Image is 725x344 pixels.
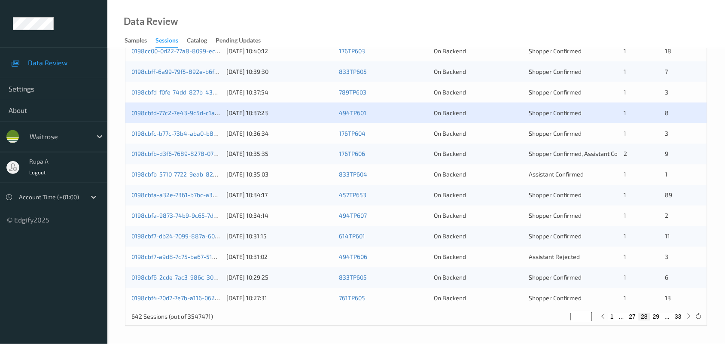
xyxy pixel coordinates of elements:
[434,109,523,117] div: On Backend
[226,109,333,117] div: [DATE] 10:37:23
[529,130,582,137] span: Shopper Confirmed
[529,253,580,261] span: Assistant Rejected
[226,150,333,158] div: [DATE] 10:35:35
[125,36,147,47] div: Samples
[624,295,626,302] span: 1
[131,88,245,96] a: 0198cbfd-f0fe-74dd-827b-43336a5b110d
[187,36,207,47] div: Catalog
[665,295,671,302] span: 13
[624,192,626,199] span: 1
[529,274,582,281] span: Shopper Confirmed
[529,150,639,158] span: Shopper Confirmed, Assistant Confirmed
[434,67,523,76] div: On Backend
[434,294,523,303] div: On Backend
[226,88,333,97] div: [DATE] 10:37:54
[665,253,669,261] span: 3
[434,150,523,158] div: On Backend
[226,294,333,303] div: [DATE] 10:27:31
[434,212,523,220] div: On Backend
[339,109,366,116] a: 494TP601
[226,232,333,241] div: [DATE] 10:31:15
[226,170,333,179] div: [DATE] 10:35:03
[624,274,626,281] span: 1
[339,233,365,240] a: 614TP601
[226,47,333,55] div: [DATE] 10:40:12
[616,313,627,321] button: ...
[226,253,333,262] div: [DATE] 10:31:02
[665,47,672,55] span: 18
[226,212,333,220] div: [DATE] 10:34:14
[624,130,626,137] span: 1
[155,35,187,48] a: Sessions
[434,232,523,241] div: On Backend
[665,192,673,199] span: 89
[434,88,523,97] div: On Backend
[339,47,365,55] a: 176TP603
[131,68,245,75] a: 0198cbff-6a99-79f5-892e-b6f726ae46db
[131,212,247,219] a: 0198cbfa-9873-74b9-9c65-7d2415bd1bdb
[650,313,662,321] button: 29
[665,130,669,137] span: 3
[672,313,684,321] button: 33
[665,274,669,281] span: 6
[339,130,366,137] a: 176TP604
[131,192,245,199] a: 0198cbfa-a32e-7361-b7bc-a3755da9adfa
[131,47,248,55] a: 0198cc00-0d22-77a8-8099-ecd6e7037c67
[624,47,626,55] span: 1
[665,212,669,219] span: 2
[131,171,247,178] a: 0198cbfb-5710-7722-9eab-82a4389e08f7
[124,17,178,26] div: Data Review
[639,313,651,321] button: 28
[529,88,582,96] span: Shopper Confirmed
[187,35,216,47] a: Catalog
[339,171,367,178] a: 833TP604
[131,274,247,281] a: 0198cbf6-2cde-7ac3-986c-30649a3a11d2
[662,313,673,321] button: ...
[339,274,367,281] a: 833TP605
[529,109,582,116] span: Shopper Confirmed
[434,274,523,282] div: On Backend
[131,109,244,116] a: 0198cbfd-77c2-7e43-9c5d-c1a87fc3d149
[434,253,523,262] div: On Backend
[434,191,523,200] div: On Backend
[226,274,333,282] div: [DATE] 10:29:25
[216,35,269,47] a: Pending Updates
[529,295,582,302] span: Shopper Confirmed
[665,68,668,75] span: 7
[624,109,626,116] span: 1
[155,36,178,48] div: Sessions
[339,253,367,261] a: 494TP606
[665,88,669,96] span: 3
[434,47,523,55] div: On Backend
[529,47,582,55] span: Shopper Confirmed
[529,192,582,199] span: Shopper Confirmed
[434,170,523,179] div: On Backend
[434,129,523,138] div: On Backend
[624,150,627,158] span: 2
[226,191,333,200] div: [DATE] 10:34:17
[529,212,582,219] span: Shopper Confirmed
[665,171,668,178] span: 1
[226,67,333,76] div: [DATE] 10:39:30
[339,88,366,96] a: 789TP603
[529,171,584,178] span: Assistant Confirmed
[131,313,213,321] p: 642 Sessions (out of 3547471)
[624,212,626,219] span: 1
[339,295,365,302] a: 761TP605
[627,313,639,321] button: 27
[665,150,669,158] span: 9
[131,150,247,158] a: 0198cbfb-d3f6-7689-8278-07a1b6b092de
[624,253,626,261] span: 1
[216,36,261,47] div: Pending Updates
[339,68,367,75] a: 833TP605
[624,171,626,178] span: 1
[665,109,669,116] span: 8
[339,192,366,199] a: 457TP653
[131,295,245,302] a: 0198cbf4-70d7-7e7b-a116-06259e7cc4dd
[624,233,626,240] span: 1
[529,68,582,75] span: Shopper Confirmed
[339,150,365,158] a: 176TP606
[131,253,243,261] a: 0198cbf7-a9d8-7c75-ba67-51b1d69cfc9c
[608,313,617,321] button: 1
[624,68,626,75] span: 1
